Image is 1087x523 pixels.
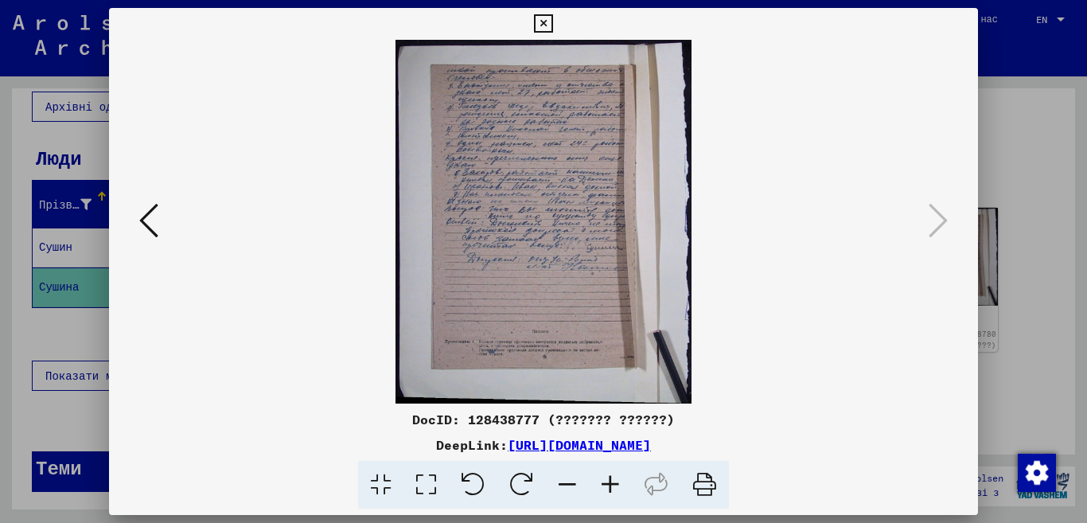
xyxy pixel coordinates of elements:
[436,437,508,453] font: DeepLink:
[412,412,675,427] font: DocID: 128438777 (??????? ??????)
[1018,454,1056,492] img: Зміна згоди
[508,437,651,453] a: [URL][DOMAIN_NAME]
[163,40,925,404] img: 001.jpg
